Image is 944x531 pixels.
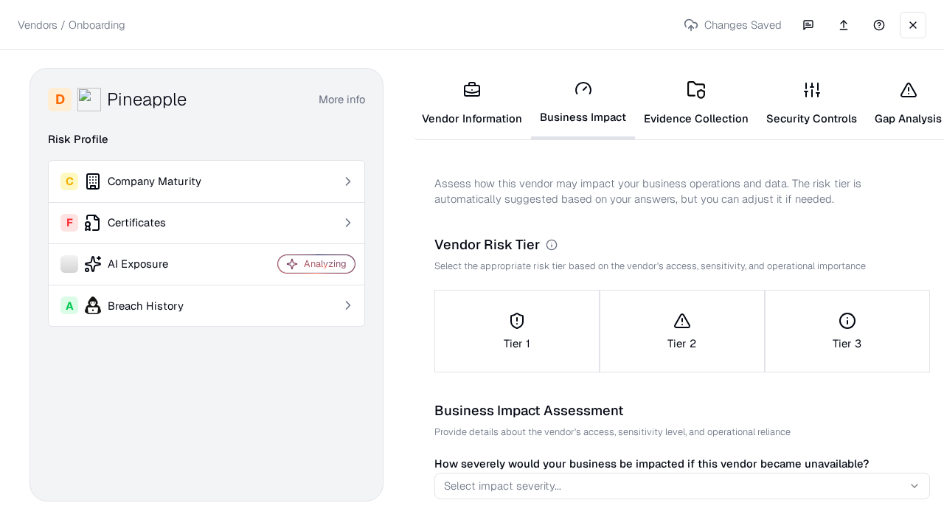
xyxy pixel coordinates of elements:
p: Changes Saved [678,11,788,38]
p: Provide details about the vendor's access, sensitivity level, and operational reliance [434,426,930,438]
div: Company Maturity [60,173,236,190]
div: Breach History [60,296,236,314]
div: Certificates [60,214,236,232]
div: A [60,296,78,314]
div: D [48,88,72,111]
div: Select impact severity... [444,478,561,493]
button: More info [319,86,365,113]
p: Tier 3 [833,336,861,351]
a: Evidence Collection [635,69,757,138]
div: F [60,214,78,232]
a: Business Impact [531,68,635,139]
label: How severely would your business be impacted if this vendor became unavailable? [434,457,869,471]
p: Tier 1 [504,336,530,351]
div: AI Exposure [60,255,236,273]
img: Pineapple [77,88,101,111]
div: Vendor Risk Tier [434,236,930,254]
a: Vendor Information [413,69,531,138]
p: Tier 2 [667,336,696,351]
button: Select impact severity... [434,473,930,499]
p: Vendors / Onboarding [18,17,125,32]
div: C [60,173,78,190]
div: Pineapple [107,88,187,111]
div: Risk Profile [48,131,365,148]
div: Analyzing [304,257,347,270]
a: Security Controls [757,69,866,138]
p: Select the appropriate risk tier based on the vendor's access, sensitivity, and operational impor... [434,260,930,272]
p: Assess how this vendor may impact your business operations and data. The risk tier is automatical... [434,176,930,206]
div: Business Impact Assessment [434,402,930,420]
